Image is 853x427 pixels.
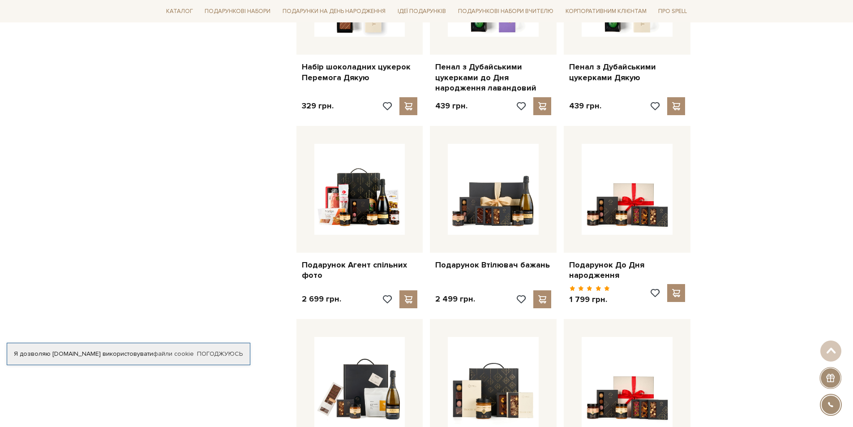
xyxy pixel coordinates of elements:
[435,260,551,270] a: Подарунок Втілювач бажань
[163,4,197,18] a: Каталог
[569,62,685,83] a: Пенал з Дубайськими цукерками Дякую
[201,4,274,18] a: Подарункові набори
[302,62,418,83] a: Набір шоколадних цукерок Перемога Дякую
[302,294,341,304] p: 2 699 грн.
[302,260,418,281] a: Подарунок Агент спільних фото
[569,101,601,111] p: 439 грн.
[197,350,243,358] a: Погоджуюсь
[655,4,690,18] a: Про Spell
[435,294,475,304] p: 2 499 грн.
[435,62,551,93] a: Пенал з Дубайськими цукерками до Дня народження лавандовий
[279,4,389,18] a: Подарунки на День народження
[454,4,557,19] a: Подарункові набори Вчителю
[569,260,685,281] a: Подарунок До Дня народження
[435,101,467,111] p: 439 грн.
[562,4,650,18] a: Корпоративним клієнтам
[394,4,450,18] a: Ідеї подарунків
[7,350,250,358] div: Я дозволяю [DOMAIN_NAME] використовувати
[153,350,194,358] a: файли cookie
[569,294,610,305] p: 1 799 грн.
[302,101,334,111] p: 329 грн.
